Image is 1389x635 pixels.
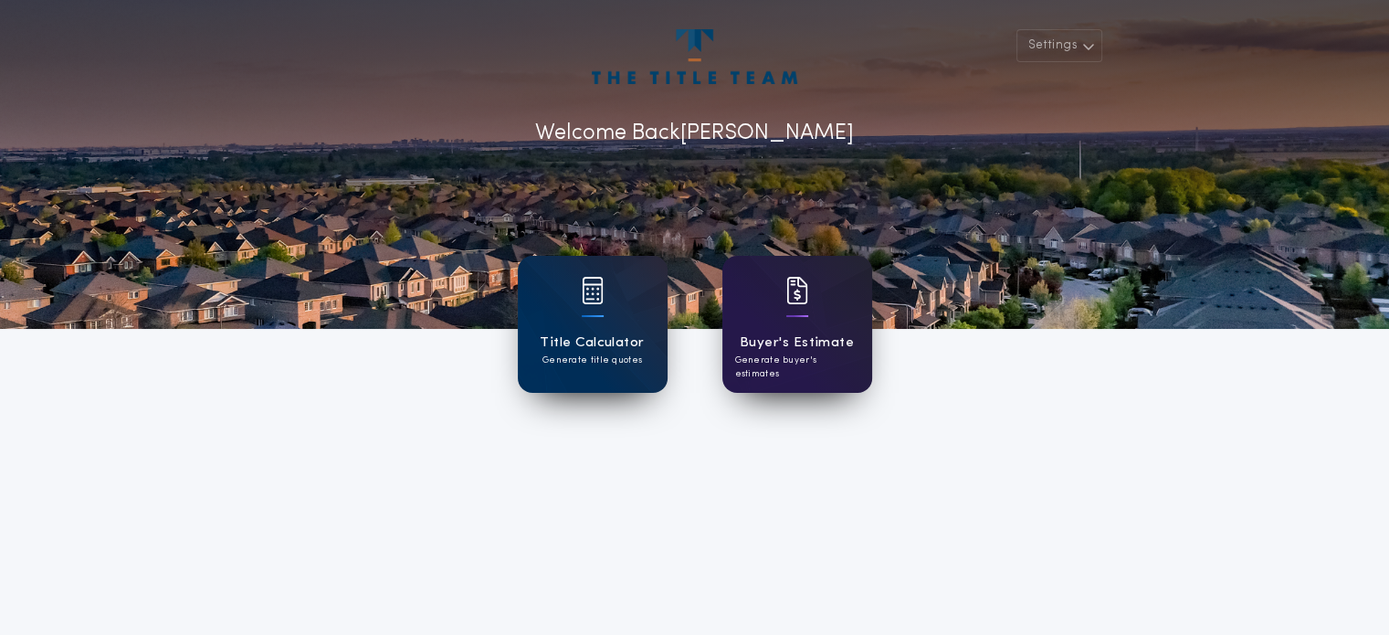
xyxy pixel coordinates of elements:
[592,29,796,84] img: account-logo
[582,277,604,304] img: card icon
[786,277,808,304] img: card icon
[722,256,872,393] a: card iconBuyer's EstimateGenerate buyer's estimates
[542,354,642,367] p: Generate title quotes
[735,354,859,381] p: Generate buyer's estimates
[535,117,854,150] p: Welcome Back [PERSON_NAME]
[540,333,644,354] h1: Title Calculator
[1016,29,1102,62] button: Settings
[518,256,668,393] a: card iconTitle CalculatorGenerate title quotes
[740,333,854,354] h1: Buyer's Estimate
